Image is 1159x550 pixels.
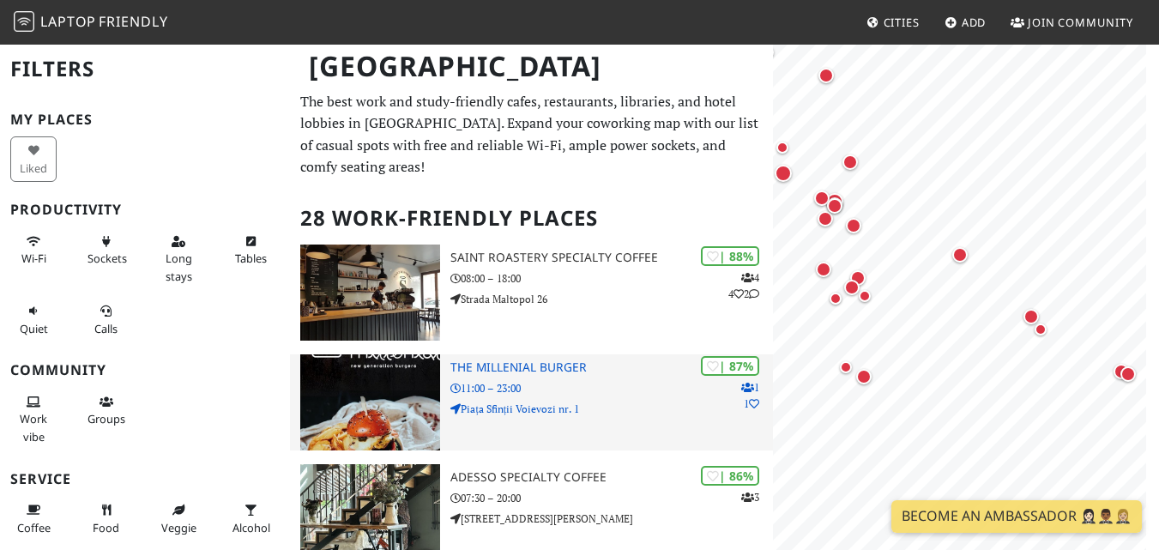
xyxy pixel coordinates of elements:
[701,466,759,486] div: | 86%
[450,490,772,506] p: 07:30 – 20:00
[232,520,270,535] span: Alcohol
[836,357,856,378] div: Map marker
[1117,363,1139,385] div: Map marker
[155,496,202,541] button: Veggie
[300,245,441,341] img: Saint Roastery Specialty Coffee
[1110,360,1132,383] div: Map marker
[758,42,778,63] div: Map marker
[82,388,129,433] button: Groups
[1028,15,1133,30] span: Join Community
[854,286,875,306] div: Map marker
[290,354,773,450] a: The Millenial Burger | 87% 11 The Millenial Burger 11:00 – 23:00 Piața Sfinții Voievozi nr. 1
[20,411,47,444] span: People working
[10,388,57,450] button: Work vibe
[841,276,863,299] div: Map marker
[295,43,770,90] h1: [GEOGRAPHIC_DATA]
[450,270,772,287] p: 08:00 – 18:00
[300,354,441,450] img: The Millenial Burger
[962,15,987,30] span: Add
[14,11,34,32] img: LaptopFriendly
[227,227,274,273] button: Tables
[10,362,280,378] h3: Community
[1020,305,1042,328] div: Map marker
[17,520,51,535] span: Coffee
[166,251,192,283] span: Long stays
[94,321,118,336] span: Video/audio calls
[10,471,280,487] h3: Service
[860,7,927,38] a: Cities
[771,161,795,185] div: Map marker
[450,511,772,527] p: [STREET_ADDRESS][PERSON_NAME]
[300,91,763,178] p: The best work and study-friendly cafes, restaurants, libraries, and hotel lobbies in [GEOGRAPHIC_...
[82,496,129,541] button: Food
[450,401,772,417] p: Piața Sfinții Voievozi nr. 1
[1004,7,1140,38] a: Join Community
[21,251,46,266] span: Stable Wi-Fi
[10,112,280,128] h3: My Places
[40,12,96,31] span: Laptop
[450,291,772,307] p: Strada Maltopol 26
[450,360,772,375] h3: The Millenial Burger
[155,227,202,290] button: Long stays
[772,137,793,158] div: Map marker
[235,251,267,266] span: Work-friendly tables
[728,269,759,302] p: 4 4 2
[839,151,861,173] div: Map marker
[227,496,274,541] button: Alcohol
[99,12,167,31] span: Friendly
[450,251,772,265] h3: Saint Roastery Specialty Coffee
[10,227,57,273] button: Wi-Fi
[300,192,763,245] h2: 28 Work-Friendly Places
[161,520,196,535] span: Veggie
[290,245,773,341] a: Saint Roastery Specialty Coffee | 88% 442 Saint Roastery Specialty Coffee 08:00 – 18:00 Strada Ma...
[949,244,971,266] div: Map marker
[10,297,57,342] button: Quiet
[88,251,127,266] span: Power sockets
[814,208,836,230] div: Map marker
[842,215,865,237] div: Map marker
[10,43,280,95] h2: Filters
[741,489,759,505] p: 3
[82,297,129,342] button: Calls
[450,470,772,485] h3: ADESSO Specialty Coffee
[824,195,846,217] div: Map marker
[823,190,847,214] div: Map marker
[701,246,759,266] div: | 88%
[20,321,48,336] span: Quiet
[10,202,280,218] h3: Productivity
[891,500,1142,533] a: Become an Ambassador 🤵🏻‍♀️🤵🏾‍♂️🤵🏼‍♀️
[824,194,846,216] div: Map marker
[14,8,168,38] a: LaptopFriendly LaptopFriendly
[938,7,993,38] a: Add
[82,227,129,273] button: Sockets
[884,15,920,30] span: Cities
[815,64,837,87] div: Map marker
[10,496,57,541] button: Coffee
[93,520,119,535] span: Food
[847,267,869,289] div: Map marker
[701,356,759,376] div: | 87%
[88,411,125,426] span: Group tables
[811,187,833,209] div: Map marker
[825,288,846,309] div: Map marker
[450,380,772,396] p: 11:00 – 23:00
[741,379,759,412] p: 1 1
[853,366,875,388] div: Map marker
[1030,319,1051,340] div: Map marker
[812,258,835,281] div: Map marker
